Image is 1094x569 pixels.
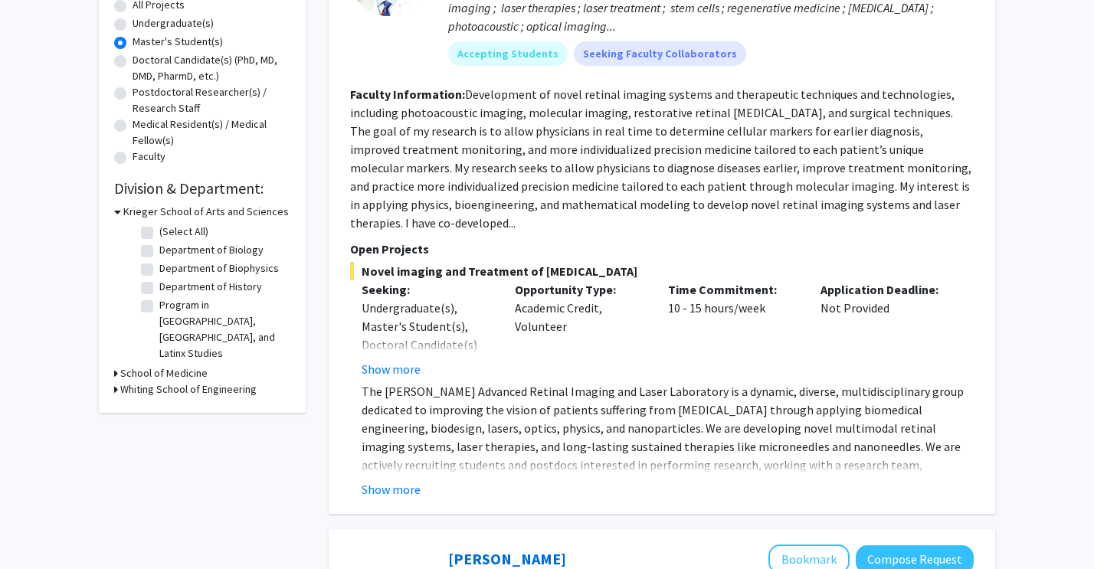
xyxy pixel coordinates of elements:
h2: Division & Department: [114,179,290,198]
iframe: Chat [11,500,65,558]
span: Novel imaging and Treatment of [MEDICAL_DATA] [350,262,974,280]
div: Academic Credit, Volunteer [503,280,657,378]
label: Program in [GEOGRAPHIC_DATA], [GEOGRAPHIC_DATA], and Latinx Studies [159,297,287,361]
label: Department of History [159,279,262,295]
p: Seeking: [362,280,492,299]
label: Department of Biology [159,242,264,258]
label: (Select All) [159,224,208,240]
mat-chip: Accepting Students [448,41,568,66]
p: Opportunity Type: [515,280,645,299]
a: [PERSON_NAME] [448,549,566,568]
b: Faculty Information: [350,87,465,102]
h3: Krieger School of Arts and Sciences [123,204,289,220]
mat-chip: Seeking Faculty Collaborators [574,41,746,66]
p: Open Projects [350,240,974,258]
div: Undergraduate(s), Master's Student(s), Doctoral Candidate(s) (PhD, MD, DMD, PharmD, etc.), Postdo... [362,299,492,482]
fg-read-more: Development of novel retinal imaging systems and therapeutic techniques and technologies, includi... [350,87,971,231]
div: 10 - 15 hours/week [657,280,810,378]
button: Show more [362,480,421,499]
label: Faculty [133,149,165,165]
label: Postdoctoral Researcher(s) / Research Staff [133,84,290,116]
label: Master's Student(s) [133,34,223,50]
label: Medical Resident(s) / Medical Fellow(s) [133,116,290,149]
p: Application Deadline: [821,280,951,299]
h3: School of Medicine [120,365,208,381]
h3: Whiting School of Engineering [120,381,257,397]
label: Department of Biophysics [159,260,279,276]
div: Not Provided [809,280,962,378]
p: The [PERSON_NAME] Advanced Retinal Imaging and Laser Laboratory is a dynamic, diverse, multidisci... [362,382,974,529]
label: Doctoral Candidate(s) (PhD, MD, DMD, PharmD, etc.) [133,52,290,84]
p: Time Commitment: [668,280,798,299]
button: Show more [362,360,421,378]
label: Undergraduate(s) [133,15,214,31]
